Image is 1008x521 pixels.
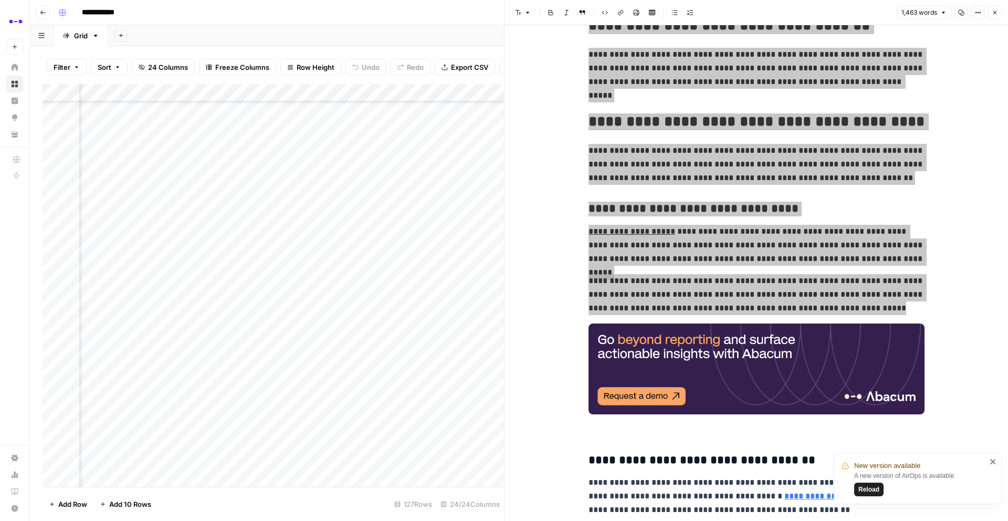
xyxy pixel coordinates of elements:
a: Usage [6,466,23,483]
button: Help + Support [6,500,23,517]
span: Redo [407,62,424,72]
div: Grid [74,30,88,41]
img: Abacum Logo [6,12,25,31]
span: Add 10 Rows [109,499,151,509]
a: Settings [6,450,23,466]
button: Freeze Columns [199,59,276,76]
button: Workspace: Abacum [6,8,23,35]
span: Reload [858,485,879,494]
a: Learning Hub [6,483,23,500]
a: Your Data [6,126,23,143]
button: Sort [91,59,128,76]
button: Undo [345,59,386,76]
button: Add Row [43,496,93,513]
button: Add 10 Rows [93,496,157,513]
span: Sort [98,62,111,72]
button: Filter [47,59,87,76]
span: Undo [362,62,380,72]
span: Row Height [297,62,334,72]
span: New version available [854,461,920,471]
a: Home [6,59,23,76]
span: Filter [54,62,70,72]
span: 1,463 words [901,8,937,17]
button: Row Height [280,59,341,76]
span: Add Row [58,499,87,509]
a: Browse [6,76,23,92]
button: Reload [854,483,884,496]
button: Redo [391,59,430,76]
a: Opportunities [6,109,23,126]
button: 1,463 words [897,6,951,19]
button: 24 Columns [132,59,195,76]
div: 24/24 Columns [436,496,504,513]
div: 127 Rows [390,496,436,513]
a: Grid [54,25,108,46]
a: Insights [6,92,23,109]
button: Export CSV [435,59,495,76]
div: A new version of AirOps is available. [854,471,986,496]
span: Export CSV [451,62,488,72]
button: close [990,457,997,466]
span: Freeze Columns [215,62,269,72]
span: 24 Columns [148,62,188,72]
